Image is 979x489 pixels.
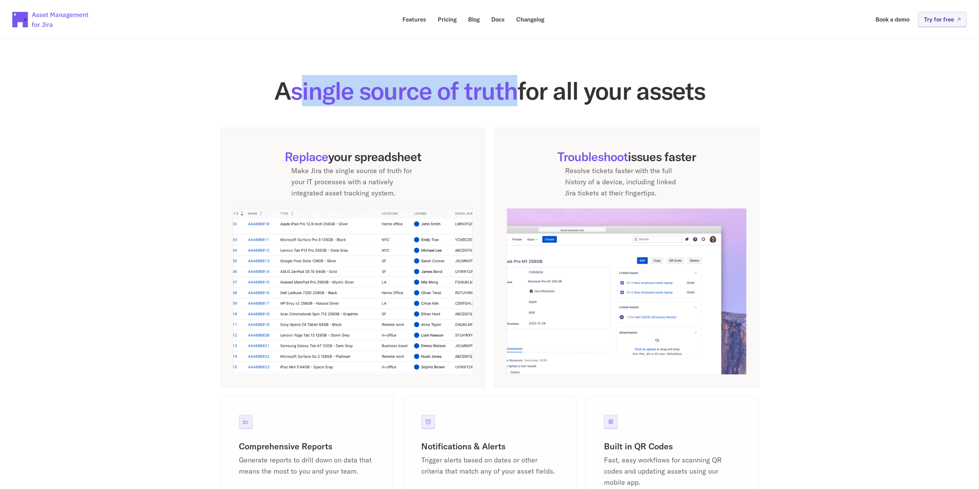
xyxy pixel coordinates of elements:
a: Docs [486,12,510,27]
span: issues faster [628,149,696,164]
h3: your spreadsheet [233,149,473,164]
p: Resolve tickets faster with the full history of a device, including linked Jira tickets at their ... [565,165,688,199]
p: Trigger alerts based on dates or other criteria that match any of your asset fields. [421,455,558,477]
h2: A for all your assets [220,78,759,103]
span: single source of truth [290,75,517,106]
p: Pricing [438,17,457,22]
a: Book a demo [870,12,915,27]
p: Make Jira the single source of truth for your IT processes with a natively integrated asset track... [291,165,414,199]
a: Blog [463,12,485,27]
p: Features [402,17,426,22]
p: Book a demo [876,17,909,22]
img: App [507,208,747,375]
a: Changelog [511,12,550,27]
p: Docs [491,17,505,22]
a: Features [397,12,432,27]
img: App [233,208,473,375]
h3: Built in QR Codes [604,441,741,452]
h3: Troubleshoot [507,149,747,164]
a: Try for free [918,12,967,27]
p: Fast, easy workflows for scanning QR codes and updating assets using our mobile app. [604,455,741,488]
p: Changelog [516,17,544,22]
span: Replace [284,149,328,164]
a: Pricing [432,12,462,27]
p: Try for free [924,17,954,22]
p: Blog [468,17,480,22]
h3: Comprehensive Reports [239,441,375,452]
h3: Notifications & Alerts [421,441,558,452]
p: Generate reports to drill down on data that means the most to you and your team. [239,455,375,477]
